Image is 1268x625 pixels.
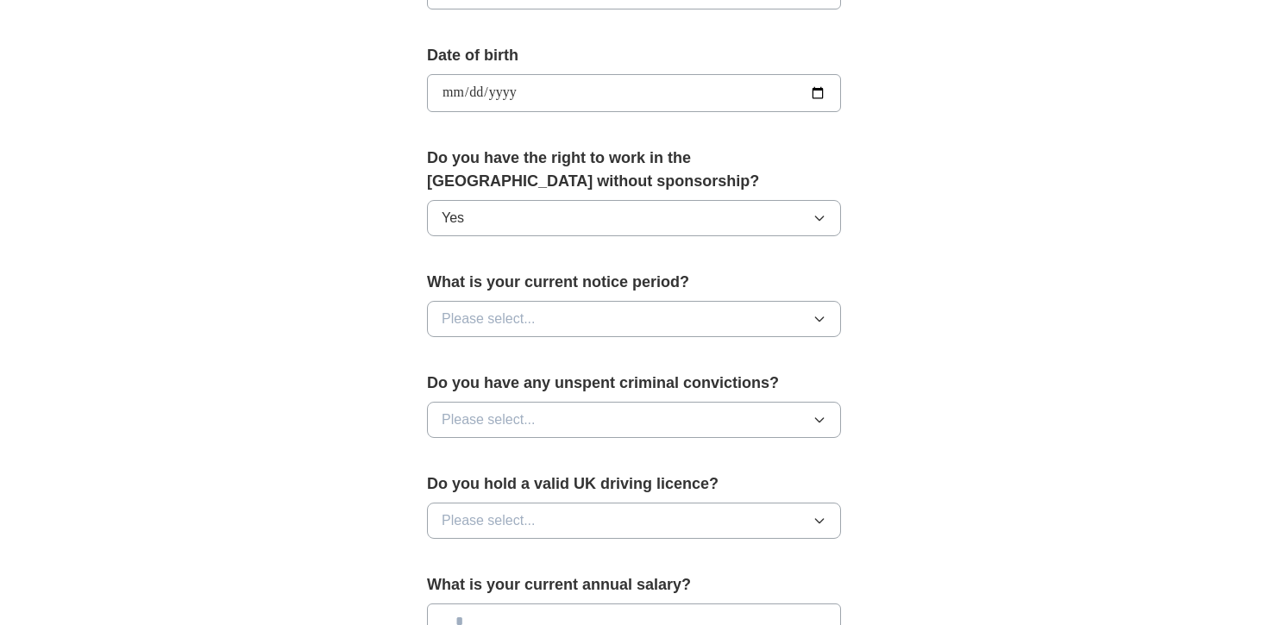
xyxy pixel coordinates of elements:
label: Do you have any unspent criminal convictions? [427,372,841,395]
button: Yes [427,200,841,236]
span: Please select... [442,510,536,531]
span: Please select... [442,409,536,430]
button: Please select... [427,503,841,539]
label: Date of birth [427,44,841,67]
label: Do you hold a valid UK driving licence? [427,472,841,496]
button: Please select... [427,402,841,438]
label: What is your current annual salary? [427,573,841,597]
button: Please select... [427,301,841,337]
span: Please select... [442,309,536,329]
span: Yes [442,208,464,228]
label: Do you have the right to work in the [GEOGRAPHIC_DATA] without sponsorship? [427,147,841,193]
label: What is your current notice period? [427,271,841,294]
